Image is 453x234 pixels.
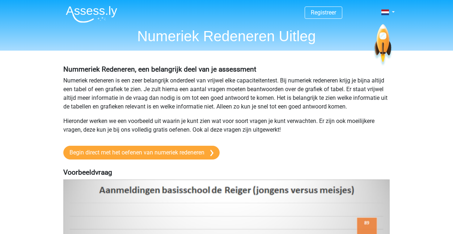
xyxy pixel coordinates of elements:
[60,27,393,45] h1: Numeriek Redeneren Uitleg
[66,6,117,23] img: Assessly
[63,76,390,111] p: Numeriek redeneren is een zeer belangrijk onderdeel van vrijwel elke capaciteitentest. Bij numeri...
[311,9,336,16] a: Registreer
[63,168,112,176] b: Voorbeeldvraag
[63,65,256,73] b: Nummeriek Redeneren, een belangrijk deel van je assessment
[373,24,393,67] img: spaceship.7d73109d6933.svg
[63,146,220,159] a: Begin direct met het oefenen van numeriek redeneren
[63,117,390,134] p: Hieronder werken we een voorbeeld uit waarin je kunt zien wat voor soort vragen je kunt verwachte...
[210,150,213,156] img: arrow-right.e5bd35279c78.svg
